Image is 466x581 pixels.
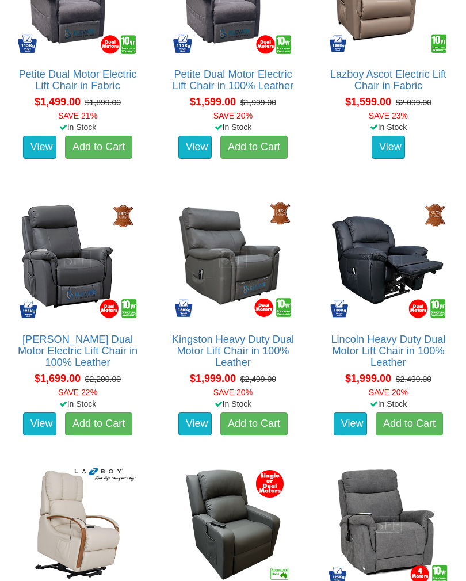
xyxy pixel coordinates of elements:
img: Kingston Heavy Duty Dual Motor Lift Chair in 100% Leather [170,197,296,322]
a: Add to Cart [220,136,288,159]
a: Add to Cart [376,412,443,435]
span: $1,999.00 [345,373,391,384]
div: In Stock [317,121,460,133]
a: View [23,412,56,435]
div: In Stock [317,398,460,410]
font: SAVE 20% [213,111,253,120]
a: View [178,412,212,435]
a: Add to Cart [65,412,132,435]
del: $2,499.00 [396,374,431,384]
a: Lincoln Heavy Duty Dual Motor Lift Chair in 100% Leather [331,334,445,368]
a: Kingston Heavy Duty Dual Motor Lift Chair in 100% Leather [172,334,294,368]
a: Petite Dual Motor Electric Lift Chair in 100% Leather [173,68,293,91]
span: $1,599.00 [345,96,391,108]
div: In Stock [162,398,304,410]
a: Lazboy Ascot Electric Lift Chair in Fabric [330,68,446,91]
font: SAVE 20% [213,388,253,397]
img: Lincoln Heavy Duty Dual Motor Lift Chair in 100% Leather [326,197,451,322]
span: $1,499.00 [35,96,81,108]
a: Petite Dual Motor Electric Lift Chair in Fabric [18,68,136,91]
del: $2,099.00 [396,98,431,107]
a: View [23,136,56,159]
del: $1,999.00 [240,98,276,107]
a: View [178,136,212,159]
font: SAVE 21% [58,111,97,120]
del: $1,899.00 [85,98,121,107]
span: $1,999.00 [190,373,236,384]
a: Add to Cart [65,136,132,159]
span: $1,699.00 [35,373,81,384]
font: SAVE 23% [369,111,408,120]
a: [PERSON_NAME] Dual Motor Electric Lift Chair in 100% Leather [18,334,137,368]
a: View [334,412,367,435]
span: $1,599.00 [190,96,236,108]
font: SAVE 20% [369,388,408,397]
a: Add to Cart [220,412,288,435]
del: $2,499.00 [240,374,276,384]
div: In Stock [6,398,149,410]
font: SAVE 22% [58,388,97,397]
div: In Stock [6,121,149,133]
a: View [372,136,405,159]
div: In Stock [162,121,304,133]
img: Dalton Dual Motor Electric Lift Chair in 100% Leather [15,197,140,322]
del: $2,200.00 [85,374,121,384]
